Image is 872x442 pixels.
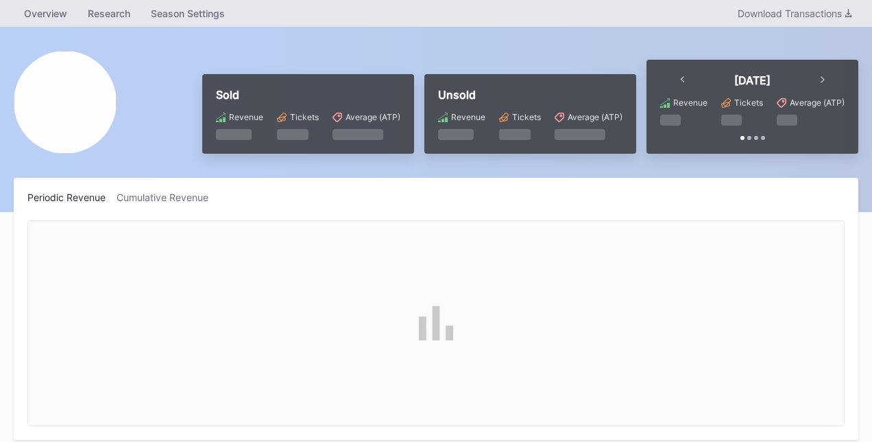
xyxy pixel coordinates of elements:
[790,97,845,108] div: Average (ATP)
[229,112,263,122] div: Revenue
[14,3,77,23] a: Overview
[451,112,485,122] div: Revenue
[77,3,141,23] a: Research
[734,73,771,87] div: [DATE]
[568,112,622,122] div: Average (ATP)
[673,97,707,108] div: Revenue
[27,191,117,203] div: Periodic Revenue
[216,88,400,102] div: Sold
[346,112,400,122] div: Average (ATP)
[117,191,219,203] div: Cumulative Revenue
[290,112,319,122] div: Tickets
[731,4,858,23] button: Download Transactions
[438,88,622,102] div: Unsold
[734,97,763,108] div: Tickets
[512,112,541,122] div: Tickets
[141,3,235,23] a: Season Settings
[738,8,851,19] div: Download Transactions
